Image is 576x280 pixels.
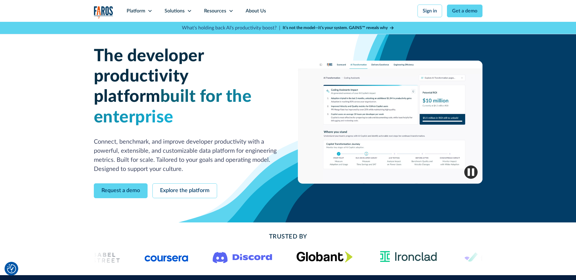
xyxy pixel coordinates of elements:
[94,6,113,18] a: home
[94,6,113,18] img: Logo of the analytics and reporting company Faros.
[464,165,478,179] img: Pause video
[418,5,442,17] a: Sign in
[182,24,280,32] p: What's holding back AI's productivity boost? |
[283,26,388,30] strong: It’s not the model—it’s your system. GAINS™ reveals why
[447,5,482,17] a: Get a demo
[296,251,353,262] img: Globant's logo
[94,88,252,125] span: built for the enterprise
[152,183,217,198] a: Explore the platform
[127,7,145,15] div: Platform
[377,249,440,265] img: Ironclad Logo
[145,252,188,262] img: Logo of the online learning platform Coursera.
[94,183,148,198] a: Request a demo
[7,264,16,273] img: Revisit consent button
[94,46,278,128] h1: The developer productivity platform
[165,7,185,15] div: Solutions
[283,25,394,31] a: It’s not the model—it’s your system. GAINS™ reveals why
[213,251,272,263] img: Logo of the communication platform Discord.
[94,137,278,174] p: Connect, benchmark, and improve developer productivity with a powerful, extensible, and customiza...
[142,232,434,241] h2: Trusted By
[204,7,226,15] div: Resources
[7,264,16,273] button: Cookie Settings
